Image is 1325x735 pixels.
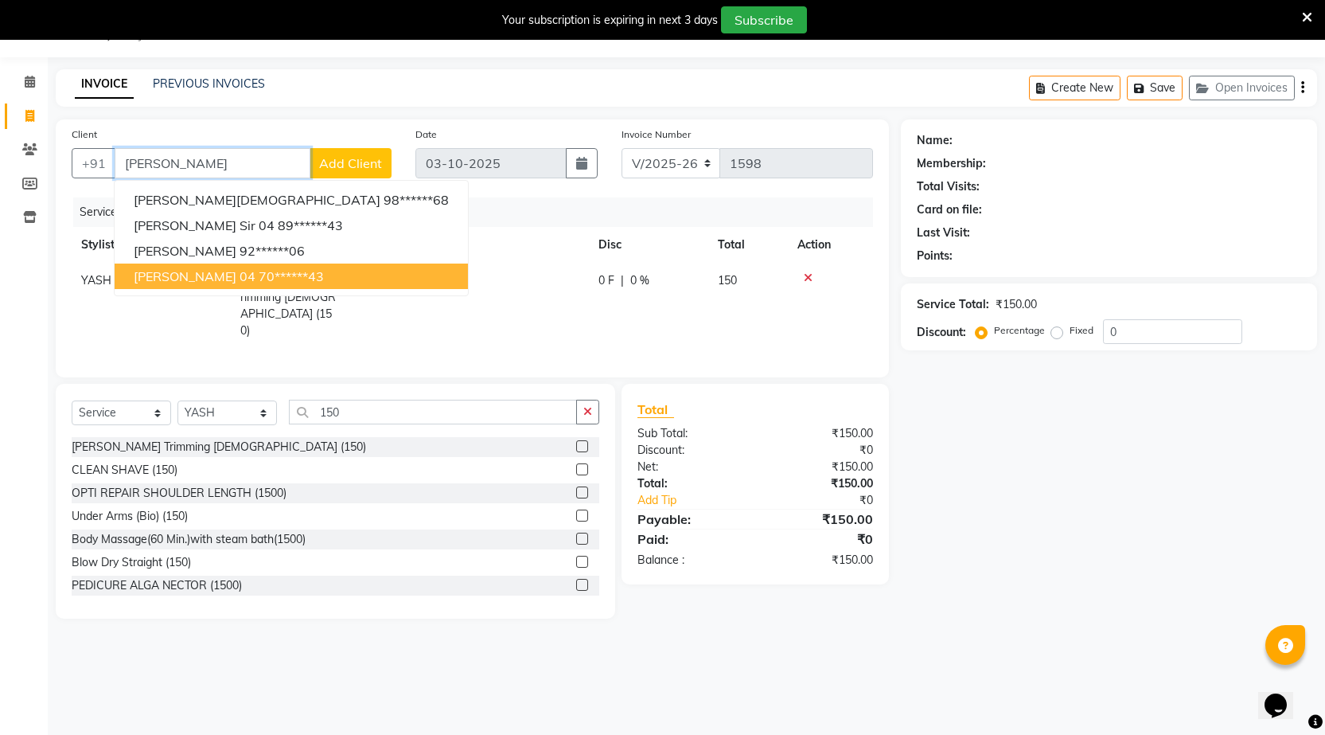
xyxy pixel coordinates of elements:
div: Services [73,197,885,227]
span: Add Client [319,155,382,171]
button: Create New [1029,76,1120,100]
a: Add Tip [625,492,777,509]
div: ₹0 [755,442,885,459]
div: Net: [625,459,755,475]
span: [PERSON_NAME] 04 [134,268,255,284]
span: [PERSON_NAME][DEMOGRAPHIC_DATA] [134,192,380,208]
div: Payable: [625,510,755,529]
button: Save [1127,76,1183,100]
div: ₹150.00 [996,296,1037,313]
div: PEDICURE ALGA NECTOR (1500) [72,577,242,594]
a: PREVIOUS INVOICES [153,76,265,91]
span: 0 % [630,272,649,289]
div: ₹150.00 [755,475,885,492]
div: Balance : [625,552,755,569]
div: Total: [625,475,755,492]
div: Under Arms (Bio) (150) [72,508,188,525]
label: Invoice Number [622,127,691,142]
div: Last Visit: [917,225,970,241]
input: Search by Name/Mobile/Email/Code [115,148,310,178]
label: Percentage [994,323,1045,338]
div: Your subscription is expiring in next 3 days [502,12,718,29]
span: Total [637,401,674,418]
a: INVOICE [75,70,134,99]
div: Blow Dry Straight (150) [72,554,191,571]
th: Action [788,227,873,263]
div: Service Total: [917,296,989,313]
span: YASH [81,273,111,287]
label: Date [415,127,437,142]
div: ₹0 [755,530,885,549]
span: 0 F [598,272,614,289]
div: ₹150.00 [755,510,885,529]
div: Discount: [917,324,966,341]
button: +91 [72,148,116,178]
label: Client [72,127,97,142]
th: Price [430,227,589,263]
div: ₹150.00 [755,425,885,442]
label: Fixed [1070,323,1093,338]
div: [PERSON_NAME] Trimming [DEMOGRAPHIC_DATA] (150) [72,439,366,455]
input: Search or Scan [289,400,577,424]
div: Points: [917,248,953,264]
span: [PERSON_NAME] [134,243,236,259]
div: OPTI REPAIR SHOULDER LENGTH (1500) [72,485,286,502]
div: Name: [917,132,953,149]
iframe: chat widget [1258,671,1309,719]
div: ₹0 [777,492,885,509]
button: Add Client [310,148,392,178]
th: Disc [589,227,708,263]
div: Sub Total: [625,425,755,442]
div: Card on file: [917,201,982,218]
th: Total [708,227,788,263]
div: ₹150.00 [755,459,885,475]
div: CLEAN SHAVE (150) [72,462,177,479]
button: Subscribe [721,6,807,33]
button: Open Invoices [1189,76,1295,100]
span: 150 [718,273,737,287]
div: Body Massage(60 Min.)with steam bath(1500) [72,531,306,548]
span: | [621,272,624,289]
div: Membership: [917,155,986,172]
div: Discount: [625,442,755,459]
div: Total Visits: [917,178,980,195]
span: [PERSON_NAME] sir 04 [134,217,275,233]
th: Stylist [72,227,231,263]
div: ₹150.00 [755,552,885,569]
div: Paid: [625,530,755,549]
